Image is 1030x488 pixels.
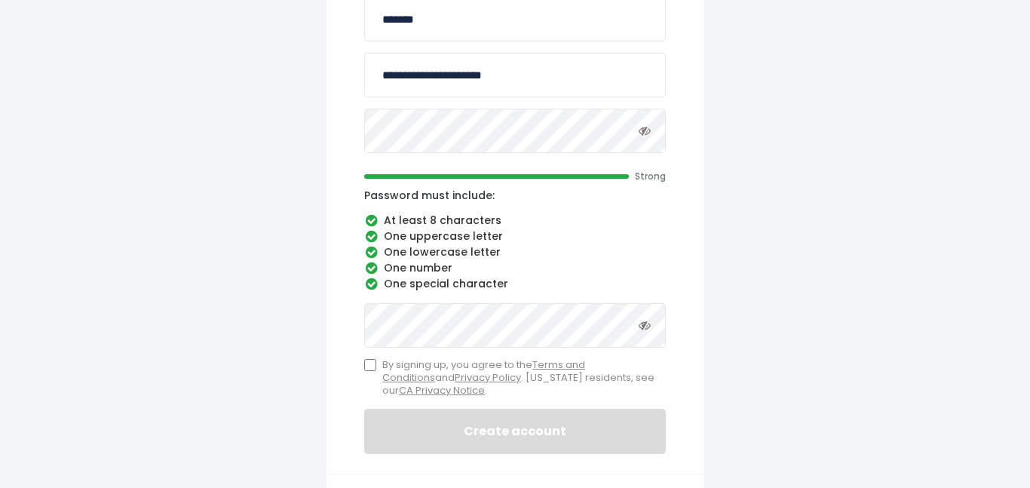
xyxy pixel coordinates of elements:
a: CA Privacy Notice [399,383,485,397]
a: Terms and Conditions [382,358,585,385]
span: By signing up, you agree to the and . [US_STATE] residents, see our . [382,359,666,397]
li: One number [364,262,666,275]
li: One uppercase letter [364,230,666,244]
li: One special character [364,278,666,291]
span: Strong [635,170,666,183]
input: By signing up, you agree to theTerms and ConditionsandPrivacy Policy. [US_STATE] residents, see o... [364,359,376,371]
li: One lowercase letter [364,246,666,259]
li: At least 8 characters [364,214,666,228]
a: Privacy Policy [455,370,521,385]
button: Create account [364,409,666,454]
p: Password must include: [364,189,666,202]
i: Toggle password visibility [639,124,651,137]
